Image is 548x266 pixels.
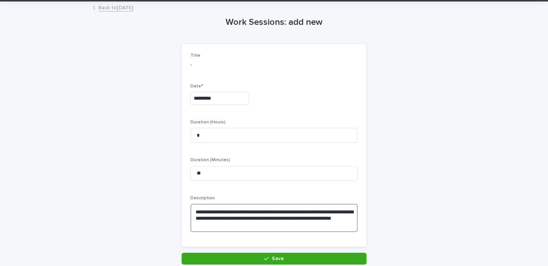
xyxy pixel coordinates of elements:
span: Save [272,256,284,261]
button: Save [182,253,366,265]
p: - [190,61,358,69]
span: Description [190,196,215,200]
span: Date [190,84,203,89]
h1: Work Sessions: add new [182,17,366,28]
span: Duration (Hours) [190,120,226,124]
span: Title [190,53,200,58]
span: Duration (Minutes) [190,158,230,162]
a: Back to[DATE] [98,3,133,11]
